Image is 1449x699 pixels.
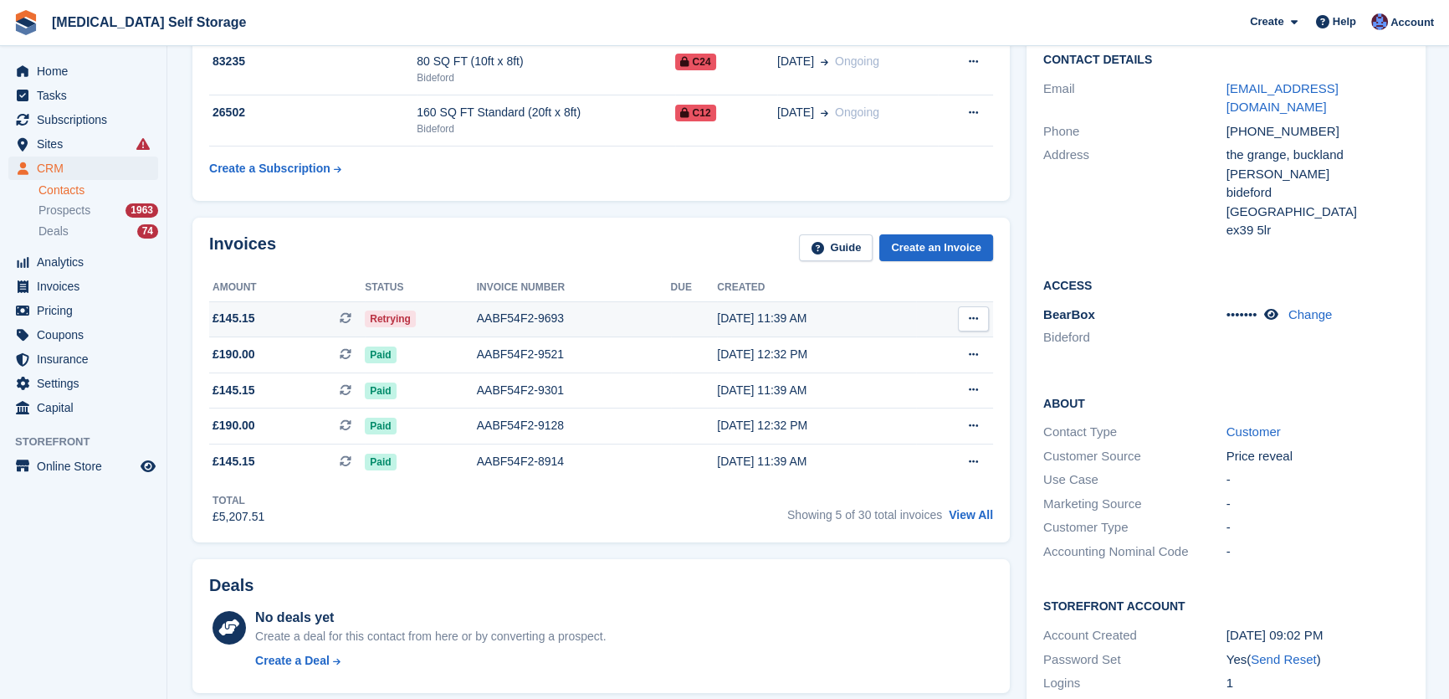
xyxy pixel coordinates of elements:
[365,418,396,434] span: Paid
[37,323,137,347] span: Coupons
[38,224,69,239] span: Deals
[1226,221,1410,240] div: ex39 5lr
[45,8,253,36] a: [MEDICAL_DATA] Self Storage
[212,346,255,363] span: £190.00
[1288,307,1333,321] a: Change
[1226,307,1257,321] span: •••••••
[1043,626,1226,645] div: Account Created
[15,434,166,450] span: Storefront
[1226,122,1410,141] div: [PHONE_NUMBER]
[1043,122,1226,141] div: Phone
[37,372,137,395] span: Settings
[8,299,158,322] a: menu
[8,455,158,478] a: menu
[38,202,158,219] a: Prospects 1963
[717,346,915,363] div: [DATE] 12:32 PM
[365,311,416,327] span: Retrying
[879,234,993,262] a: Create an Invoice
[255,608,606,628] div: No deals yet
[365,454,396,470] span: Paid
[1333,13,1356,30] span: Help
[1043,146,1226,240] div: Address
[717,453,915,470] div: [DATE] 11:39 AM
[1043,470,1226,490] div: Use Case
[255,628,606,645] div: Create a deal for this contact from here or by converting a prospect.
[1043,54,1409,67] h2: Contact Details
[417,121,674,136] div: Bideford
[777,104,814,121] span: [DATE]
[1226,146,1410,183] div: the grange, buckland [PERSON_NAME]
[1226,447,1410,466] div: Price reveal
[477,382,671,399] div: AABF54F2-9301
[138,456,158,476] a: Preview store
[212,310,255,327] span: £145.15
[212,508,264,526] div: £5,207.51
[1043,542,1226,562] div: Accounting Nominal Code
[777,53,814,70] span: [DATE]
[1226,626,1410,645] div: [DATE] 09:02 PM
[717,310,915,327] div: [DATE] 11:39 AM
[365,275,477,301] th: Status
[417,53,674,70] div: 80 SQ FT (10ft x 8ft)
[1226,424,1281,439] a: Customer
[8,275,158,298] a: menu
[835,54,879,68] span: Ongoing
[835,105,879,119] span: Ongoing
[37,275,137,298] span: Invoices
[1043,495,1226,514] div: Marketing Source
[8,108,158,131] a: menu
[1043,307,1095,321] span: BearBox
[1390,14,1434,31] span: Account
[365,347,396,363] span: Paid
[255,652,330,670] div: Create a Deal
[1226,518,1410,537] div: -
[37,59,137,83] span: Home
[37,299,137,322] span: Pricing
[209,53,417,70] div: 83235
[477,310,671,327] div: AABF54F2-9693
[1247,652,1320,666] span: ( )
[675,105,716,121] span: C12
[1226,674,1410,693] div: 1
[417,104,674,121] div: 160 SQ FT Standard (20ft x 8ft)
[1226,495,1410,514] div: -
[1371,13,1388,30] img: Helen Walker
[1043,80,1226,117] div: Email
[136,137,150,151] i: Smart entry sync failures have occurred
[1043,423,1226,442] div: Contact Type
[675,54,716,70] span: C24
[38,223,158,240] a: Deals 74
[37,250,137,274] span: Analytics
[8,323,158,347] a: menu
[209,160,330,177] div: Create a Subscription
[1226,203,1410,222] div: [GEOGRAPHIC_DATA]
[8,132,158,156] a: menu
[1251,652,1316,666] a: Send Reset
[1043,597,1409,614] h2: Storefront Account
[8,347,158,371] a: menu
[8,396,158,419] a: menu
[787,508,942,522] span: Showing 5 of 30 total invoices
[8,250,158,274] a: menu
[365,383,396,399] span: Paid
[38,182,158,198] a: Contacts
[717,417,915,434] div: [DATE] 12:32 PM
[477,275,671,301] th: Invoice number
[209,275,365,301] th: Amount
[1043,328,1226,347] li: Bideford
[212,417,255,434] span: £190.00
[1226,650,1410,670] div: Yes
[38,203,90,218] span: Prospects
[949,508,993,522] a: View All
[1043,447,1226,466] div: Customer Source
[255,652,606,670] a: Create a Deal
[212,453,255,470] span: £145.15
[13,10,38,35] img: stora-icon-8386f47178a22dfd0bd8f6a31ec36ba5ce8667c1dd55bd0f319d3a0aa187defe.svg
[1226,81,1339,115] a: [EMAIL_ADDRESS][DOMAIN_NAME]
[799,234,873,262] a: Guide
[1226,183,1410,203] div: bideford
[671,275,718,301] th: Due
[209,234,276,262] h2: Invoices
[37,108,137,131] span: Subscriptions
[717,382,915,399] div: [DATE] 11:39 AM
